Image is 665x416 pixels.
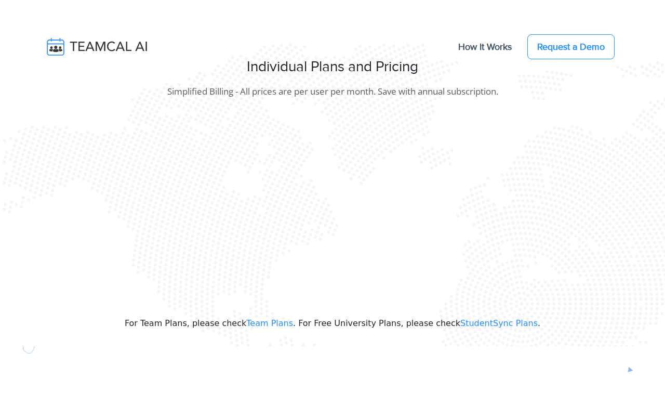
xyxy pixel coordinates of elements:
[448,36,522,58] a: How It Works
[527,34,615,59] a: Request a Demo
[460,318,538,328] a: StudentSync Plans
[8,317,657,330] center: For Team Plans, please check . For Free University Plans, please check .
[8,84,657,99] p: Simplified Billing - All prices are per user per month. Save with annual subscription.
[246,318,293,328] a: Team Plans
